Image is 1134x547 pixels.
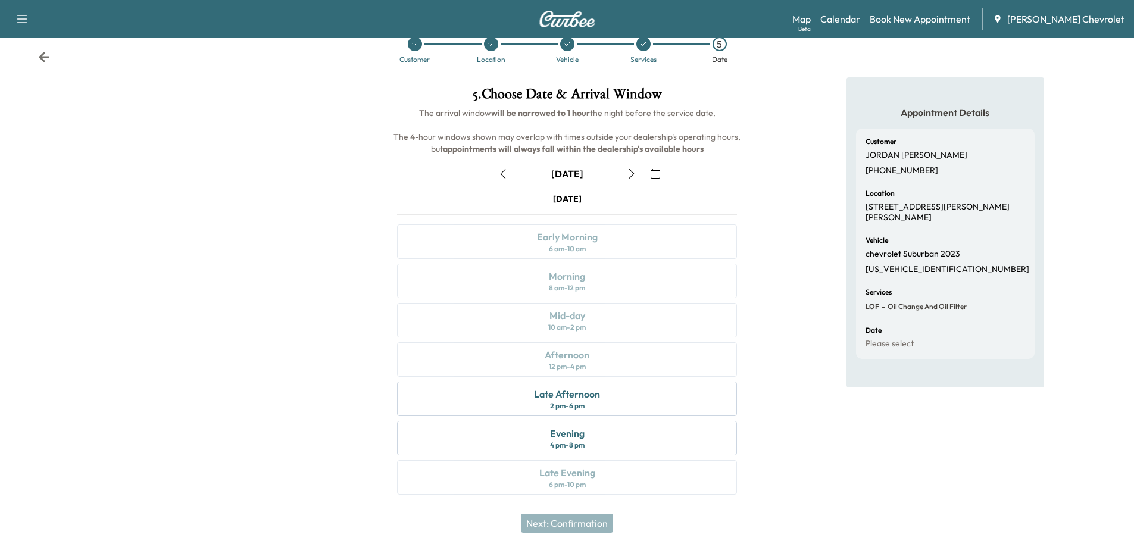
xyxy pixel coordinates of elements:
[866,264,1029,275] p: [US_VEHICLE_IDENTIFICATION_NUMBER]
[550,426,585,440] div: Evening
[550,440,585,450] div: 4 pm - 8 pm
[551,167,583,180] div: [DATE]
[798,24,811,33] div: Beta
[866,150,967,161] p: JORDAN [PERSON_NAME]
[866,302,879,311] span: LOF
[866,339,914,349] p: Please select
[393,108,742,154] span: The arrival window the night before the service date. The 4-hour windows shown may overlap with t...
[885,302,967,311] span: Oil Change and Oil Filter
[556,56,579,63] div: Vehicle
[1007,12,1124,26] span: [PERSON_NAME] Chevrolet
[550,401,585,411] div: 2 pm - 6 pm
[553,193,582,205] div: [DATE]
[856,106,1035,119] h5: Appointment Details
[713,37,727,51] div: 5
[866,249,960,260] p: chevrolet Suburban 2023
[866,190,895,197] h6: Location
[388,87,746,107] h1: 5 . Choose Date & Arrival Window
[399,56,430,63] div: Customer
[866,237,888,244] h6: Vehicle
[866,327,882,334] h6: Date
[630,56,657,63] div: Services
[534,387,600,401] div: Late Afternoon
[870,12,970,26] a: Book New Appointment
[820,12,860,26] a: Calendar
[792,12,811,26] a: MapBeta
[866,165,938,176] p: [PHONE_NUMBER]
[539,11,596,27] img: Curbee Logo
[879,301,885,312] span: -
[866,138,896,145] h6: Customer
[443,143,704,154] b: appointments will always fall within the dealership's available hours
[38,51,50,63] div: Back
[712,56,727,63] div: Date
[477,56,505,63] div: Location
[491,108,590,118] b: will be narrowed to 1 hour
[866,289,892,296] h6: Services
[866,202,1025,223] p: [STREET_ADDRESS][PERSON_NAME][PERSON_NAME]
